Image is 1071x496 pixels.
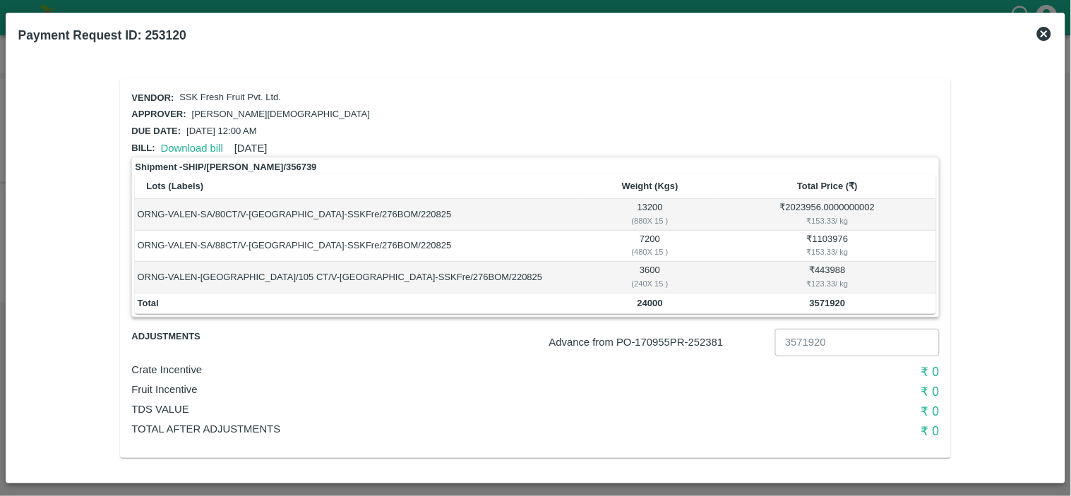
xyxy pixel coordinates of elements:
[581,231,719,262] td: 7200
[719,199,936,230] td: ₹ 2023956.0000000002
[581,262,719,293] td: 3600
[719,262,936,293] td: ₹ 443988
[131,143,155,153] span: Bill:
[131,362,670,377] p: Crate Incentive
[670,421,939,441] h6: ₹ 0
[549,334,770,350] p: Advance from PO- 170955 PR- 252381
[722,214,933,227] div: ₹ 153.33 / kg
[670,382,939,401] h6: ₹ 0
[18,28,186,42] b: Payment Request ID: 253120
[775,329,939,356] input: Advance
[670,401,939,421] h6: ₹ 0
[186,125,256,138] p: [DATE] 12:00 AM
[146,181,203,191] b: Lots (Labels)
[638,298,663,308] b: 24000
[131,92,174,103] span: Vendor:
[622,181,678,191] b: Weight (Kgs)
[192,108,370,121] p: [PERSON_NAME][DEMOGRAPHIC_DATA]
[722,246,933,258] div: ₹ 153.33 / kg
[131,382,670,397] p: Fruit Incentive
[583,214,717,227] div: ( 880 X 15 )
[161,143,223,154] a: Download bill
[138,298,159,308] b: Total
[135,262,580,293] td: ORNG-VALEN-[GEOGRAPHIC_DATA]/105 CT/V-[GEOGRAPHIC_DATA]-SSKFre/276BOM/220825
[719,231,936,262] td: ₹ 1103976
[581,199,719,230] td: 13200
[135,160,316,174] strong: Shipment - SHIP/[PERSON_NAME]/356739
[797,181,858,191] b: Total Price (₹)
[131,109,186,119] span: Approver:
[135,231,580,262] td: ORNG-VALEN-SA/88CT/V-[GEOGRAPHIC_DATA]-SSKFre/276BOM/220825
[179,91,281,104] p: SSK Fresh Fruit Pvt. Ltd.
[131,401,670,417] p: TDS VALUE
[234,143,268,154] span: [DATE]
[131,126,181,136] span: Due date:
[810,298,846,308] b: 3571920
[583,246,717,258] div: ( 480 X 15 )
[722,277,933,290] div: ₹ 123.33 / kg
[135,199,580,230] td: ORNG-VALEN-SA/80CT/V-[GEOGRAPHIC_DATA]-SSKFre/276BOM/220825
[670,362,939,382] h6: ₹ 0
[131,421,670,437] p: Total After adjustments
[131,329,266,345] span: Adjustments
[583,277,717,290] div: ( 240 X 15 )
